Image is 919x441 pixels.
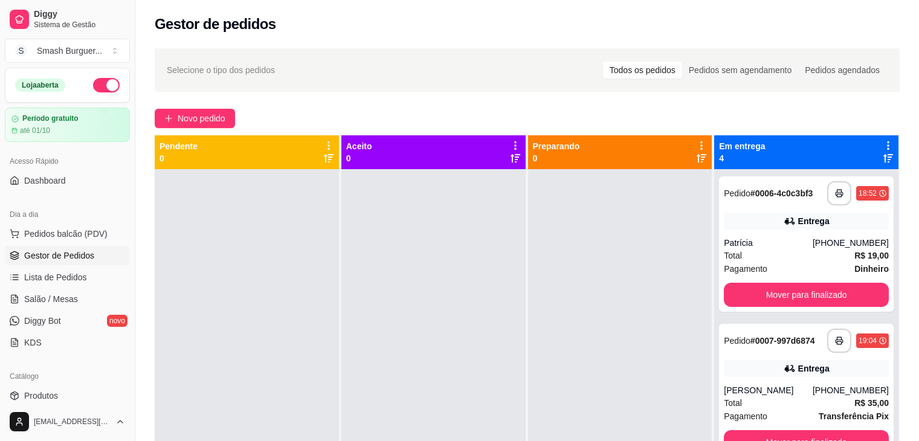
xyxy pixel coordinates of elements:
span: Total [724,396,742,410]
span: Diggy [34,9,125,20]
a: DiggySistema de Gestão [5,5,130,34]
span: Dashboard [24,175,66,187]
a: KDS [5,333,130,352]
button: Novo pedido [155,109,235,128]
p: Pendente [160,140,198,152]
h2: Gestor de pedidos [155,14,276,34]
strong: Transferência Pix [819,411,889,421]
div: Pedidos agendados [798,62,886,79]
strong: # 0006-4c0c3bf3 [750,188,813,198]
span: Pagamento [724,410,767,423]
span: Pedido [724,188,750,198]
button: Mover para finalizado [724,283,889,307]
span: Pedido [724,336,750,346]
span: Total [724,249,742,262]
p: Em entrega [719,140,765,152]
a: Lista de Pedidos [5,268,130,287]
a: Diggy Botnovo [5,311,130,330]
strong: R$ 35,00 [854,398,889,408]
div: 18:52 [859,188,877,198]
button: Select a team [5,39,130,63]
button: [EMAIL_ADDRESS][DOMAIN_NAME] [5,407,130,436]
span: Novo pedido [178,112,225,125]
a: Gestor de Pedidos [5,246,130,265]
span: KDS [24,336,42,349]
p: 4 [719,152,765,164]
div: 19:04 [859,336,877,346]
div: [PERSON_NAME] [724,384,813,396]
div: Entrega [798,215,830,227]
p: 0 [346,152,372,164]
button: Pedidos balcão (PDV) [5,224,130,243]
p: Aceito [346,140,372,152]
span: Gestor de Pedidos [24,249,94,262]
p: 0 [533,152,580,164]
span: plus [164,114,173,123]
a: Produtos [5,386,130,405]
span: Produtos [24,390,58,402]
div: Loja aberta [15,79,65,92]
a: Período gratuitoaté 01/10 [5,108,130,142]
strong: # 0007-997d6874 [750,336,815,346]
span: Salão / Mesas [24,293,78,305]
button: Alterar Status [93,78,120,92]
span: [EMAIL_ADDRESS][DOMAIN_NAME] [34,417,111,427]
div: Dia a dia [5,205,130,224]
span: Pedidos balcão (PDV) [24,228,108,240]
div: Catálogo [5,367,130,386]
div: Pedidos sem agendamento [682,62,798,79]
span: Selecione o tipo dos pedidos [167,63,275,77]
a: Dashboard [5,171,130,190]
a: Salão / Mesas [5,289,130,309]
strong: R$ 19,00 [854,251,889,260]
div: Acesso Rápido [5,152,130,171]
span: S [15,45,27,57]
p: Preparando [533,140,580,152]
article: até 01/10 [20,126,50,135]
article: Período gratuito [22,114,79,123]
p: 0 [160,152,198,164]
div: Smash Burguer ... [37,45,102,57]
div: Patrícia [724,237,813,249]
div: Todos os pedidos [603,62,682,79]
div: [PHONE_NUMBER] [813,237,889,249]
span: Pagamento [724,262,767,275]
div: [PHONE_NUMBER] [813,384,889,396]
strong: Dinheiro [854,264,889,274]
span: Diggy Bot [24,315,61,327]
span: Lista de Pedidos [24,271,87,283]
span: Sistema de Gestão [34,20,125,30]
div: Entrega [798,362,830,375]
